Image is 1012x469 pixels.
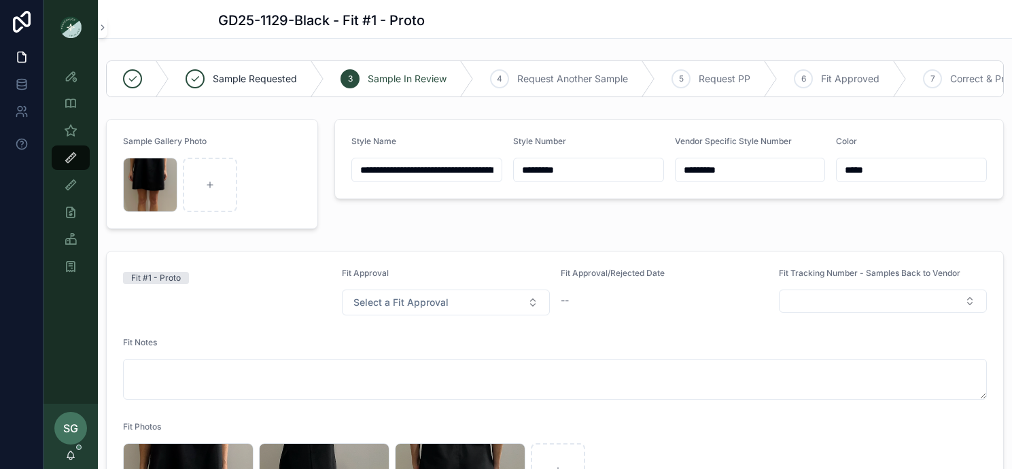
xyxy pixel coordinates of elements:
[60,16,82,38] img: App logo
[342,268,389,278] span: Fit Approval
[779,290,987,313] button: Select Button
[43,54,98,296] div: scrollable content
[675,136,792,146] span: Vendor Specific Style Number
[779,268,960,278] span: Fit Tracking Number - Samples Back to Vendor
[679,73,684,84] span: 5
[699,72,750,86] span: Request PP
[561,294,569,307] span: --
[821,72,879,86] span: Fit Approved
[213,72,297,86] span: Sample Requested
[930,73,935,84] span: 7
[561,268,665,278] span: Fit Approval/Rejected Date
[342,290,550,315] button: Select Button
[123,337,157,347] span: Fit Notes
[351,136,396,146] span: Style Name
[131,272,181,284] div: Fit #1 - Proto
[218,11,425,30] h1: GD25-1129-Black - Fit #1 - Proto
[497,73,502,84] span: 4
[348,73,353,84] span: 3
[353,296,449,309] span: Select a Fit Approval
[368,72,447,86] span: Sample In Review
[123,136,207,146] span: Sample Gallery Photo
[517,72,628,86] span: Request Another Sample
[836,136,857,146] span: Color
[801,73,806,84] span: 6
[513,136,566,146] span: Style Number
[63,420,78,436] span: SG
[123,421,161,432] span: Fit Photos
